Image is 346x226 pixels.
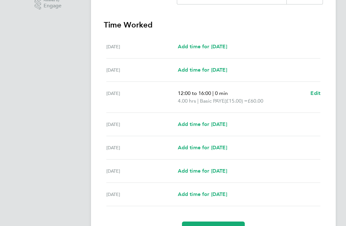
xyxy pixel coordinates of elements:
[178,121,227,129] a: Add time for [DATE]
[310,90,320,97] a: Edit
[212,90,214,97] span: |
[106,168,178,175] div: [DATE]
[178,98,196,104] span: 4.00 hrs
[178,121,227,128] span: Add time for [DATE]
[248,98,263,104] span: £60.00
[178,66,227,74] a: Add time for [DATE]
[106,121,178,129] div: [DATE]
[178,191,227,198] span: Add time for [DATE]
[104,20,323,30] h3: Time Worked
[178,44,227,50] span: Add time for [DATE]
[178,191,227,199] a: Add time for [DATE]
[106,90,178,105] div: [DATE]
[310,90,320,97] span: Edit
[197,98,199,104] span: |
[215,90,228,97] span: 0 min
[200,97,225,105] span: Basic PAYE
[178,168,227,174] span: Add time for [DATE]
[178,168,227,175] a: Add time for [DATE]
[106,43,178,51] div: [DATE]
[178,43,227,51] a: Add time for [DATE]
[178,67,227,73] span: Add time for [DATE]
[44,4,62,9] span: Engage
[106,66,178,74] div: [DATE]
[178,144,227,152] a: Add time for [DATE]
[225,98,248,104] span: (£15.00) =
[106,144,178,152] div: [DATE]
[178,145,227,151] span: Add time for [DATE]
[106,191,178,199] div: [DATE]
[178,90,211,97] span: 12:00 to 16:00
